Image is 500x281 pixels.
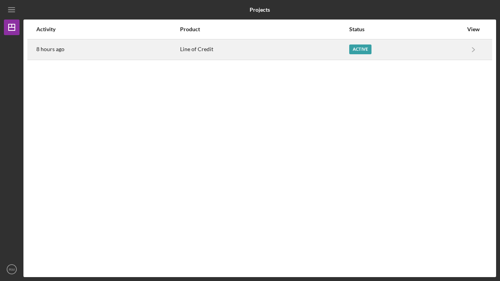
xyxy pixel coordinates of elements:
button: RM [4,261,20,277]
div: Activity [36,26,179,32]
div: Line of Credit [180,40,348,59]
time: 2025-10-09 15:59 [36,46,64,52]
div: Product [180,26,348,32]
div: Status [349,26,463,32]
b: Projects [250,7,270,13]
text: RM [9,267,15,272]
div: Active [349,44,371,54]
div: View [464,26,483,32]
